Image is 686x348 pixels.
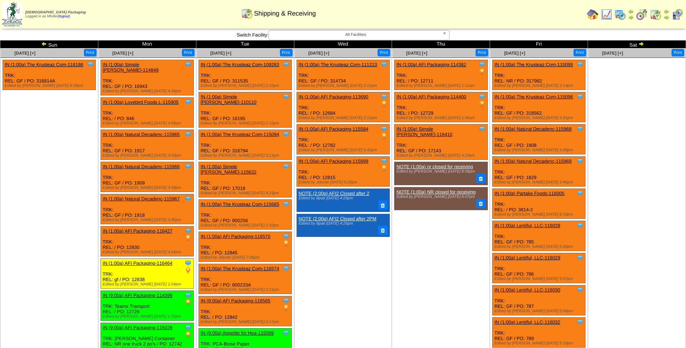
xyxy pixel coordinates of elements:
[588,41,686,48] td: Sat
[494,191,564,196] a: IN (1:00a) Partake Foods-116005
[494,309,585,313] div: Edited by [PERSON_NAME] [DATE] 5:08pm
[494,148,585,152] div: Edited by [PERSON_NAME] [DATE] 3:45pm
[478,68,486,75] img: PO
[297,124,389,154] div: TRK: REL: / PO: 12782
[101,130,193,160] div: TRK: REL: GF / PO: 1917
[254,10,316,17] span: Shipping & Receiving
[392,41,490,48] td: Thu
[103,228,172,234] a: IN (1:00a) AFI Packaging-116427
[494,277,585,281] div: Edited by [PERSON_NAME] [DATE] 5:07pm
[201,234,270,239] a: IN (1:00a) AFI Packaging-116570
[184,227,192,234] img: Tooltip
[406,51,427,56] a: [DATE] [+]
[493,60,585,90] div: TRK: REL: NR / PO: 317982
[396,195,483,199] div: Edited by [PERSON_NAME] [DATE] 8:07pm
[396,126,452,137] a: IN (1:00a) Simple [PERSON_NAME]-116410
[201,164,257,175] a: IN (1:00a) Simple [PERSON_NAME]-115632
[574,49,586,56] button: Print
[101,226,193,256] div: TRK: REL: / PO: 12830
[297,157,389,187] div: TRK: REL: / PO: 12815
[282,265,290,272] img: Tooltip
[396,164,473,169] a: NOTE (1:00a) nr closed for receiving
[184,61,192,68] img: Tooltip
[494,116,585,120] div: Edited by [PERSON_NAME] [DATE] 3:31pm
[282,93,290,100] img: Tooltip
[380,100,388,107] img: PO
[396,153,487,158] div: Edited by [PERSON_NAME] [DATE] 4:23pm
[396,62,466,67] a: IN (1:00a) AFI Packaging-114382
[101,194,193,224] div: TRK: REL: GF / PO: 1918
[587,9,598,20] img: home.gif
[576,93,584,100] img: Tooltip
[396,116,487,120] div: Edited by [PERSON_NAME] [DATE] 1:45am
[380,165,388,172] img: PO
[101,162,193,192] div: TRK: REL: GF / PO: 1909
[282,200,290,208] img: Tooltip
[395,92,487,122] div: TRK: REL: / PO: 12729
[576,157,584,165] img: Tooltip
[638,41,644,47] img: arrowright.gif
[184,98,192,106] img: Tooltip
[103,260,172,266] a: IN (1:00a) AFI Packaging-116464
[478,125,486,132] img: Tooltip
[184,331,192,338] img: PO
[184,163,192,170] img: Tooltip
[299,84,389,88] div: Edited by [PERSON_NAME] [DATE] 2:11pm
[297,92,389,122] div: TRK: REL: / PO: 12684
[378,226,388,235] button: Delete Note
[504,51,525,56] a: [DATE] [+]
[299,221,386,226] div: Edited by Bpali [DATE] 4:25pm
[299,94,368,99] a: IN (1:00a) AFI Packaging-113690
[299,116,389,120] div: Edited by [PERSON_NAME] [DATE] 2:11pm
[199,92,291,128] div: TRK: REL: GF / PO: 16195
[494,245,585,249] div: Edited by [PERSON_NAME] [DATE] 5:06pm
[101,291,193,321] div: TRK: Teams Transport REL: / PO: 12728
[493,221,585,251] div: TRK: REL: GF / PO: 785
[103,186,193,190] div: Edited by [PERSON_NAME] [DATE] 3:44pm
[101,98,193,128] div: TRK: REL: / PO: 846
[601,9,612,20] img: line_graph.gif
[241,8,253,19] img: calendarinout.gif
[184,234,192,242] img: PO
[576,190,584,197] img: Tooltip
[184,324,192,331] img: Tooltip
[396,84,487,88] div: Edited by [PERSON_NAME] [DATE] 1:11am
[103,153,193,158] div: Edited by [PERSON_NAME] [DATE] 3:43pm
[636,9,648,20] img: calendarblend.gif
[87,61,94,68] img: Tooltip
[672,9,683,20] img: calendarcustomer.gif
[280,49,293,56] button: Print
[494,287,560,293] a: IN (1:00a) Lentiful, LLC-116030
[103,121,193,126] div: Edited by [PERSON_NAME] [DATE] 4:59pm
[308,51,329,56] a: [DATE] [+]
[201,94,257,105] a: IN (1:00a) Simple [PERSON_NAME]-110110
[380,157,388,165] img: Tooltip
[576,318,584,326] img: Tooltip
[494,180,585,184] div: Edited by [PERSON_NAME] [DATE] 3:46pm
[201,201,279,207] a: IN (1:00a) The Krusteaz Com-115665
[628,9,634,14] img: arrowleft.gif
[184,131,192,138] img: Tooltip
[493,253,585,283] div: TRK: REL: GF / PO: 786
[184,195,192,202] img: Tooltip
[614,9,626,20] img: calendarprod.gif
[282,61,290,68] img: Tooltip
[395,124,487,160] div: TRK: REL: GF / PO: 17143
[294,41,392,48] td: Wed
[494,62,573,67] a: IN (1:00a) The Krusteaz Com-115095
[2,2,22,26] img: zoroco-logo-small.webp
[199,296,291,326] div: TRK: REL: / PO: 12842
[282,329,290,336] img: Tooltip
[299,62,377,67] a: IN (1:00a) The Krusteaz Com-111213
[98,41,196,48] td: Mon
[184,267,192,274] img: PO
[576,125,584,132] img: Tooltip
[5,84,95,88] div: Edited by [PERSON_NAME] [DATE] 9:35pm
[25,10,86,18] span: Logged in as Mfuller
[493,189,585,219] div: TRK: REL: / PO: 3814-2
[380,132,388,140] img: PO
[576,61,584,68] img: Tooltip
[378,200,388,210] button: Delete Note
